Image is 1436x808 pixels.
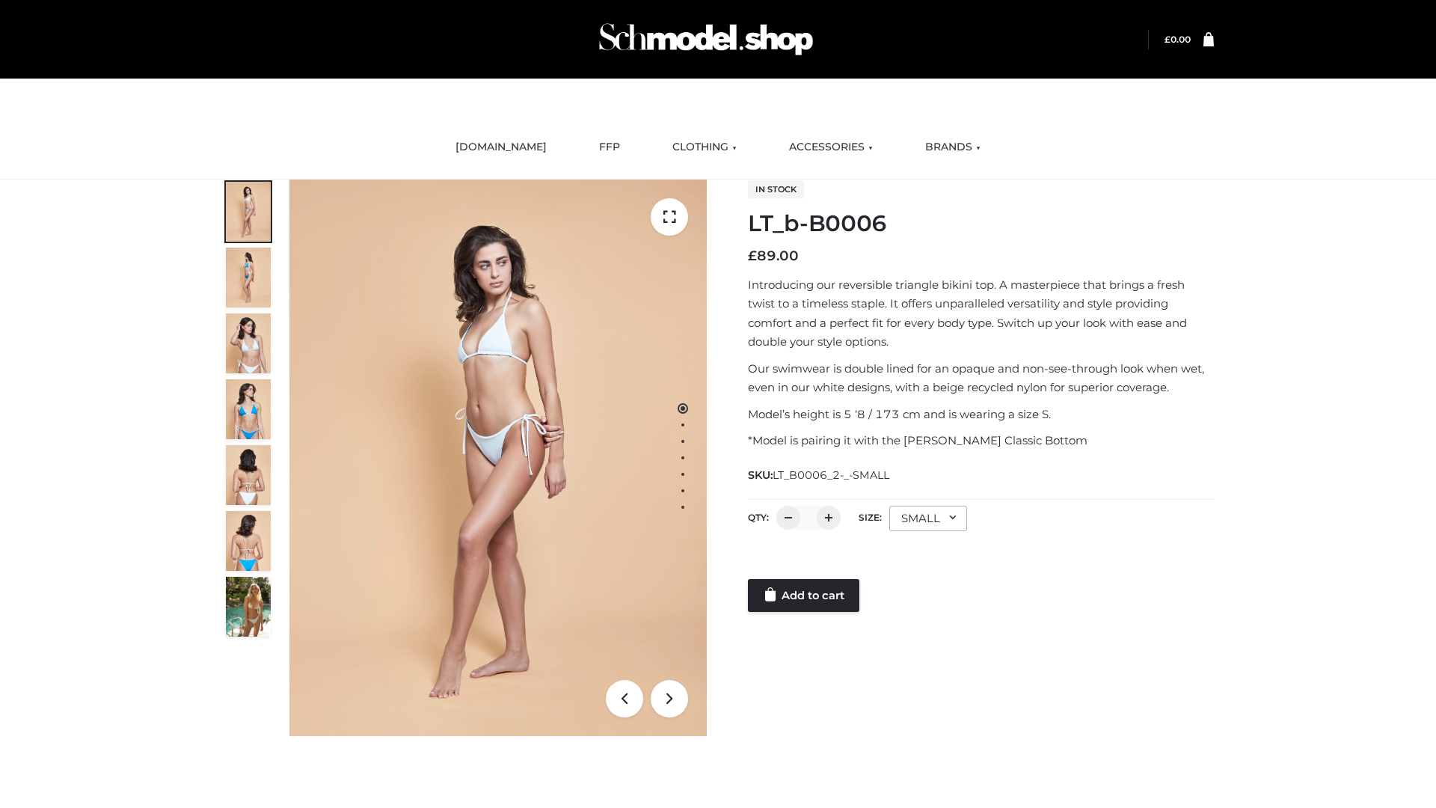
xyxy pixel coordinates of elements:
[748,180,804,198] span: In stock
[661,131,748,164] a: CLOTHING
[289,180,707,736] img: ArielClassicBikiniTop_CloudNine_AzureSky_OW114ECO_1
[748,466,891,484] span: SKU:
[226,248,271,307] img: ArielClassicBikiniTop_CloudNine_AzureSky_OW114ECO_2-scaled.jpg
[226,313,271,373] img: ArielClassicBikiniTop_CloudNine_AzureSky_OW114ECO_3-scaled.jpg
[859,512,882,523] label: Size:
[594,10,818,69] img: Schmodel Admin 964
[748,512,769,523] label: QTY:
[748,275,1214,352] p: Introducing our reversible triangle bikini top. A masterpiece that brings a fresh twist to a time...
[444,131,558,164] a: [DOMAIN_NAME]
[588,131,631,164] a: FFP
[226,182,271,242] img: ArielClassicBikiniTop_CloudNine_AzureSky_OW114ECO_1-scaled.jpg
[748,210,1214,237] h1: LT_b-B0006
[889,506,967,531] div: SMALL
[226,379,271,439] img: ArielClassicBikiniTop_CloudNine_AzureSky_OW114ECO_4-scaled.jpg
[226,511,271,571] img: ArielClassicBikiniTop_CloudNine_AzureSky_OW114ECO_8-scaled.jpg
[1165,34,1191,45] a: £0.00
[748,359,1214,397] p: Our swimwear is double lined for an opaque and non-see-through look when wet, even in our white d...
[748,579,859,612] a: Add to cart
[778,131,884,164] a: ACCESSORIES
[1165,34,1170,45] span: £
[773,468,889,482] span: LT_B0006_2-_-SMALL
[748,405,1214,424] p: Model’s height is 5 ‘8 / 173 cm and is wearing a size S.
[914,131,992,164] a: BRANDS
[748,248,799,264] bdi: 89.00
[226,577,271,637] img: Arieltop_CloudNine_AzureSky2.jpg
[1165,34,1191,45] bdi: 0.00
[226,445,271,505] img: ArielClassicBikiniTop_CloudNine_AzureSky_OW114ECO_7-scaled.jpg
[748,248,757,264] span: £
[748,431,1214,450] p: *Model is pairing it with the [PERSON_NAME] Classic Bottom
